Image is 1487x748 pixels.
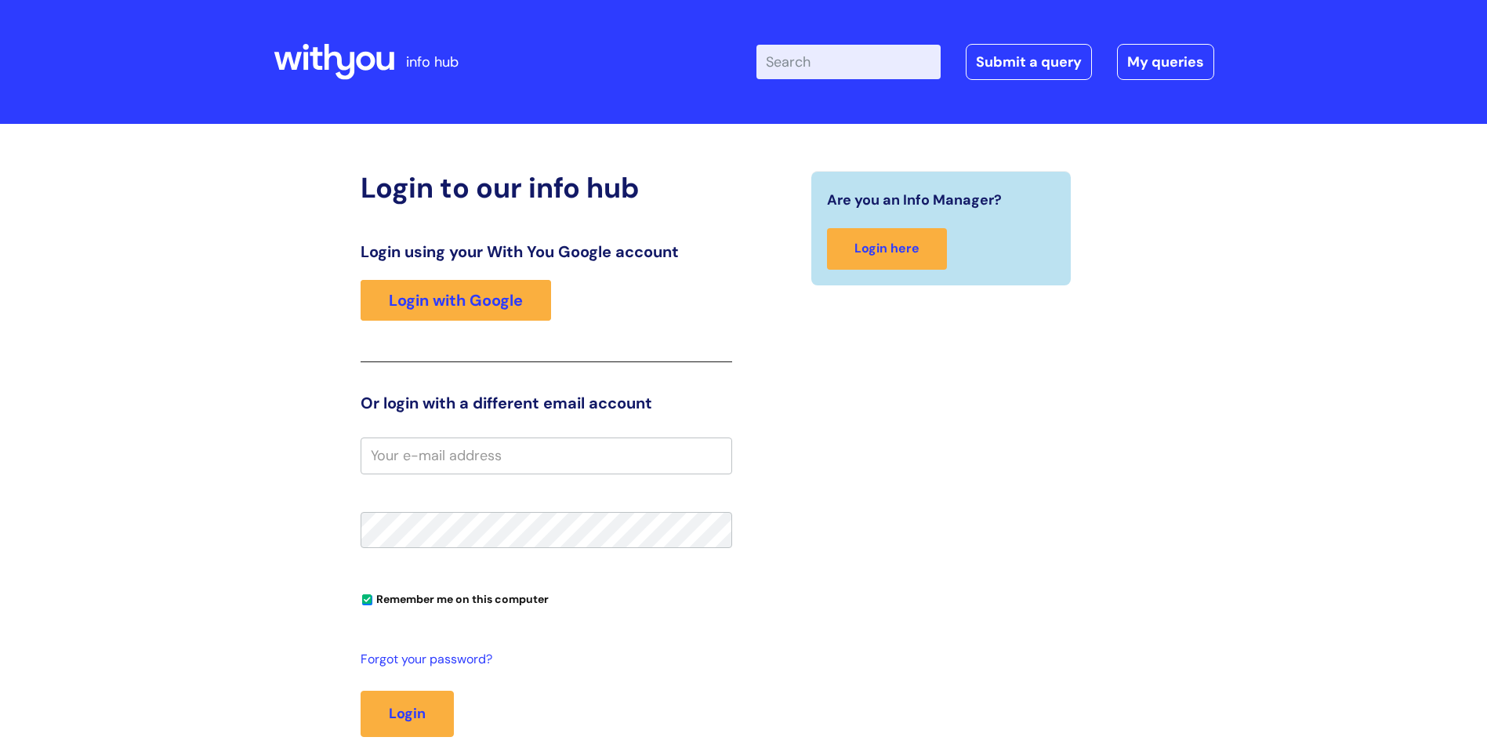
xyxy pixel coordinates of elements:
[756,45,941,79] input: Search
[361,589,549,606] label: Remember me on this computer
[827,187,1002,212] span: Are you an Info Manager?
[361,648,724,671] a: Forgot your password?
[406,49,459,74] p: info hub
[361,394,732,412] h3: Or login with a different email account
[361,242,732,261] h3: Login using your With You Google account
[361,438,732,474] input: Your e-mail address
[361,586,732,611] div: You can uncheck this option if you're logging in from a shared device
[361,691,454,736] button: Login
[362,595,372,605] input: Remember me on this computer
[827,228,947,270] a: Login here
[966,44,1092,80] a: Submit a query
[1117,44,1214,80] a: My queries
[361,171,732,205] h2: Login to our info hub
[361,280,551,321] a: Login with Google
